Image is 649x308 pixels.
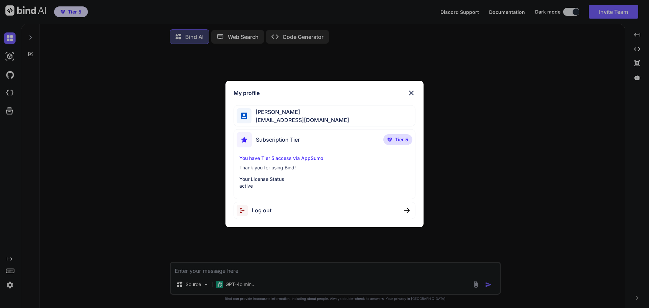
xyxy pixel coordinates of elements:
img: premium [387,138,392,142]
p: You have Tier 5 access via AppSumo [239,155,410,162]
span: Tier 5 [395,136,408,143]
img: profile [241,113,247,119]
span: Log out [252,206,271,214]
span: [EMAIL_ADDRESS][DOMAIN_NAME] [251,116,349,124]
img: close [404,208,410,213]
span: Subscription Tier [256,136,300,144]
span: [PERSON_NAME] [251,108,349,116]
p: Your License Status [239,176,410,183]
h1: My profile [234,89,260,97]
img: logout [237,205,252,216]
img: close [407,89,415,97]
img: subscription [237,132,252,147]
p: Thank you for using Bind! [239,164,410,171]
p: active [239,183,410,189]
